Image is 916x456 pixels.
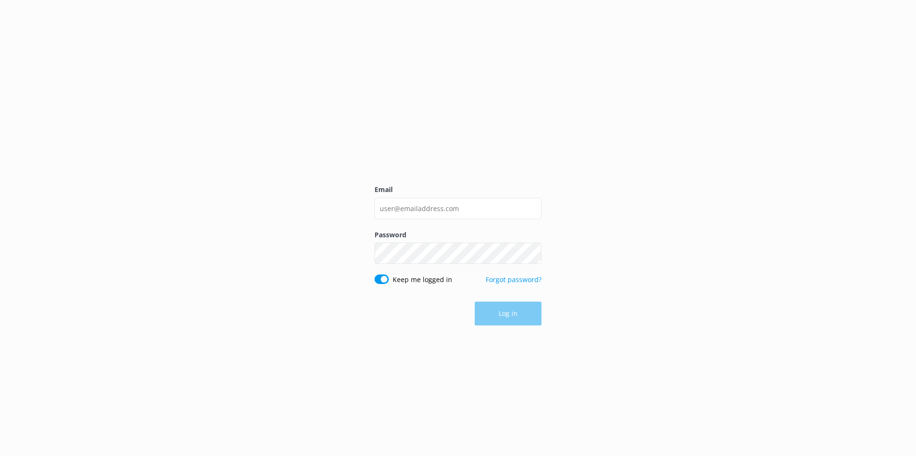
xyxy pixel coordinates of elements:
label: Password [375,230,541,240]
input: user@emailaddress.com [375,198,541,219]
label: Email [375,184,541,195]
a: Forgot password? [486,275,541,284]
label: Keep me logged in [393,274,452,285]
button: Show password [522,244,541,263]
